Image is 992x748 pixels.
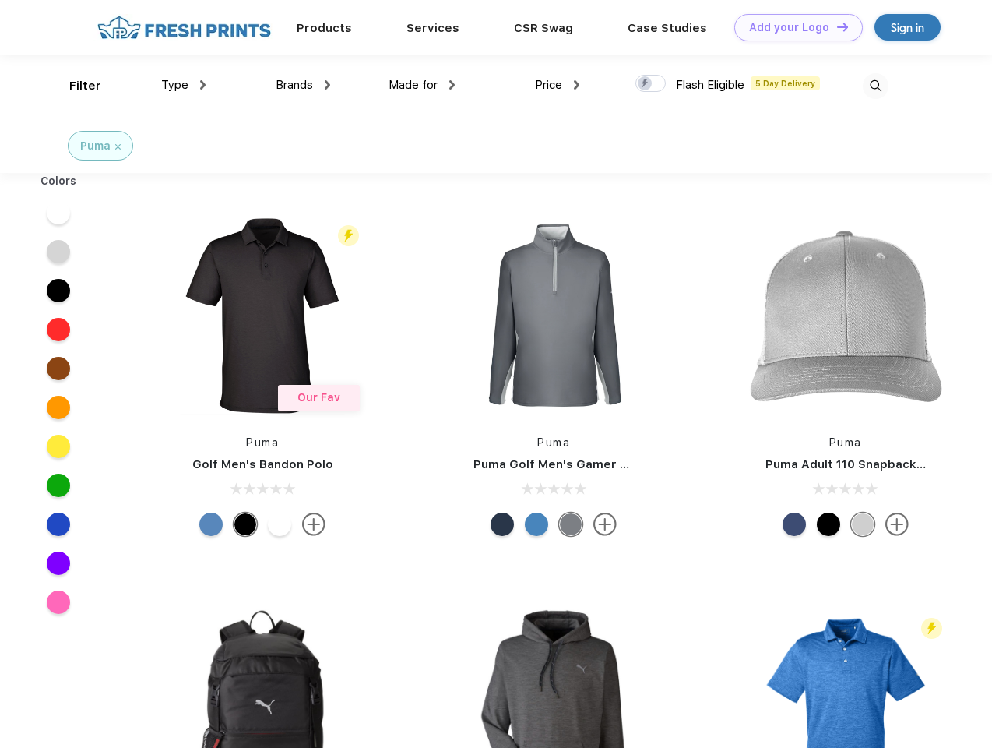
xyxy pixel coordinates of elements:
a: Puma [537,436,570,449]
div: Lake Blue [199,513,223,536]
div: Pma Blk Pma Blk [817,513,840,536]
span: Flash Eligible [676,78,744,92]
div: Navy Blazer [491,513,514,536]
span: Made for [389,78,438,92]
a: Puma Golf Men's Gamer Golf Quarter-Zip [473,457,719,471]
img: dropdown.png [449,80,455,90]
img: flash_active_toggle.svg [921,618,942,639]
span: Brands [276,78,313,92]
a: CSR Swag [514,21,573,35]
a: Puma [829,436,862,449]
img: func=resize&h=266 [159,212,366,419]
a: Puma [246,436,279,449]
img: dropdown.png [200,80,206,90]
a: Sign in [874,14,941,41]
span: Type [161,78,188,92]
img: fo%20logo%202.webp [93,14,276,41]
div: Sign in [891,19,924,37]
a: Products [297,21,352,35]
img: flash_active_toggle.svg [338,225,359,246]
div: Bright Cobalt [525,513,548,536]
img: func=resize&h=266 [742,212,949,419]
a: Golf Men's Bandon Polo [192,457,333,471]
img: more.svg [302,513,325,536]
span: Our Fav [297,391,340,404]
div: Puma Black [234,513,257,536]
div: Filter [69,77,101,95]
div: Colors [29,173,89,189]
img: desktop_search.svg [863,73,888,99]
a: Services [406,21,459,35]
img: dropdown.png [574,80,579,90]
span: Price [535,78,562,92]
div: Puma [80,138,111,154]
img: more.svg [593,513,617,536]
div: Add your Logo [749,21,829,34]
img: dropdown.png [325,80,330,90]
div: Peacoat Qut Shd [783,513,806,536]
img: func=resize&h=266 [450,212,657,419]
img: DT [837,23,848,31]
img: filter_cancel.svg [115,144,121,150]
span: 5 Day Delivery [751,76,820,90]
div: Quarry Brt Whit [851,513,874,536]
div: Quiet Shade [559,513,582,536]
img: more.svg [885,513,909,536]
div: Bright White [268,513,291,536]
